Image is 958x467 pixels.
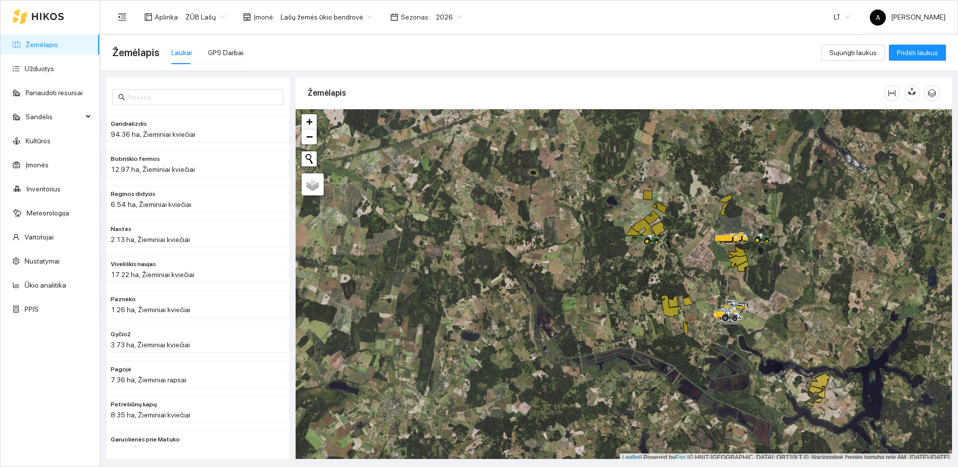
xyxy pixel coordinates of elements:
[25,233,54,241] a: Vartotojai
[302,151,317,166] button: Initiate a new search
[401,12,430,23] span: Sezonas :
[26,107,83,127] span: Sandėlis
[390,13,398,21] span: calendar
[112,7,132,27] button: menu-fold
[111,306,190,314] span: 1.26 ha, Žieminiai kviečiai
[111,365,131,374] span: Pagojė
[26,41,58,49] a: Žemėlapis
[25,65,54,73] a: Užduotys
[144,13,152,21] span: layout
[622,454,640,461] a: Leaflet
[829,47,877,58] span: Sujungti laukus
[306,115,313,128] span: +
[302,129,317,144] a: Zoom out
[243,13,251,21] span: shop
[897,47,938,58] span: Pridėti laukus
[308,79,884,107] div: Žemėlapis
[884,85,900,101] button: column-width
[25,257,60,265] a: Nustatymai
[111,400,157,409] span: Petrešiūnų kapų
[302,173,324,195] a: Layers
[26,89,83,97] a: Panaudoti resursai
[208,47,244,58] div: GPS Darbai
[675,454,686,461] a: Esri
[171,47,192,58] div: Laukai
[111,435,180,444] span: Garuolienės prie Matuko
[27,209,69,217] a: Meteorologija
[884,89,899,97] span: column-width
[111,411,190,419] span: 8.35 ha, Žieminiai kviečiai
[281,10,372,25] span: Lašų žemės ūkio bendrovė
[25,281,66,289] a: Ūkio analitika
[302,114,317,129] a: Zoom in
[185,10,225,25] span: ŽŪB Lašų
[111,189,155,199] span: Reginos didysis
[111,260,156,269] span: Viveliškis naujas
[111,200,191,208] span: 6.54 ha, Žieminiai kviečiai
[111,119,147,129] span: Gandralizdis
[118,13,127,22] span: menu-fold
[821,45,885,61] button: Sujungti laukus
[111,271,194,279] span: 17.22 ha, Žieminiai kviečiai
[111,165,195,173] span: 12.97 ha, Žieminiai kviečiai
[870,13,945,21] span: [PERSON_NAME]
[111,341,190,349] span: 3.73 ha, Žieminiai kviečiai
[889,45,946,61] button: Pridėti laukus
[155,12,179,23] span: Aplinka :
[26,161,49,169] a: Įmonės
[687,454,689,461] span: |
[118,94,125,101] span: search
[111,224,131,234] span: Nastės
[876,10,880,26] span: A
[111,446,186,454] span: 5.2 ha, Žieminiai kviečiai
[25,305,39,313] a: PPIS
[127,92,278,103] input: Paieška
[111,154,160,164] span: Bobriškio fermos
[620,453,952,462] div: | Powered by © HNIT-[GEOGRAPHIC_DATA]; ORT10LT ©, Nacionalinė žemės tarnyba prie AM, [DATE]-[DATE]
[111,295,136,304] span: Paznėko
[111,330,131,339] span: Gyčio2
[889,49,946,57] a: Pridėti laukus
[436,10,462,25] span: 2026
[834,10,850,25] span: LT
[821,49,885,57] a: Sujungti laukus
[306,130,313,143] span: −
[111,376,186,384] span: 7.36 ha, Žieminiai rapsai
[111,236,190,244] span: 2.13 ha, Žieminiai kviečiai
[111,130,195,138] span: 94.36 ha, Žieminiai kviečiai
[26,137,51,145] a: Kultūros
[27,185,61,193] a: Inventorius
[254,12,275,23] span: Įmonė :
[112,45,159,61] span: Žemėlapis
